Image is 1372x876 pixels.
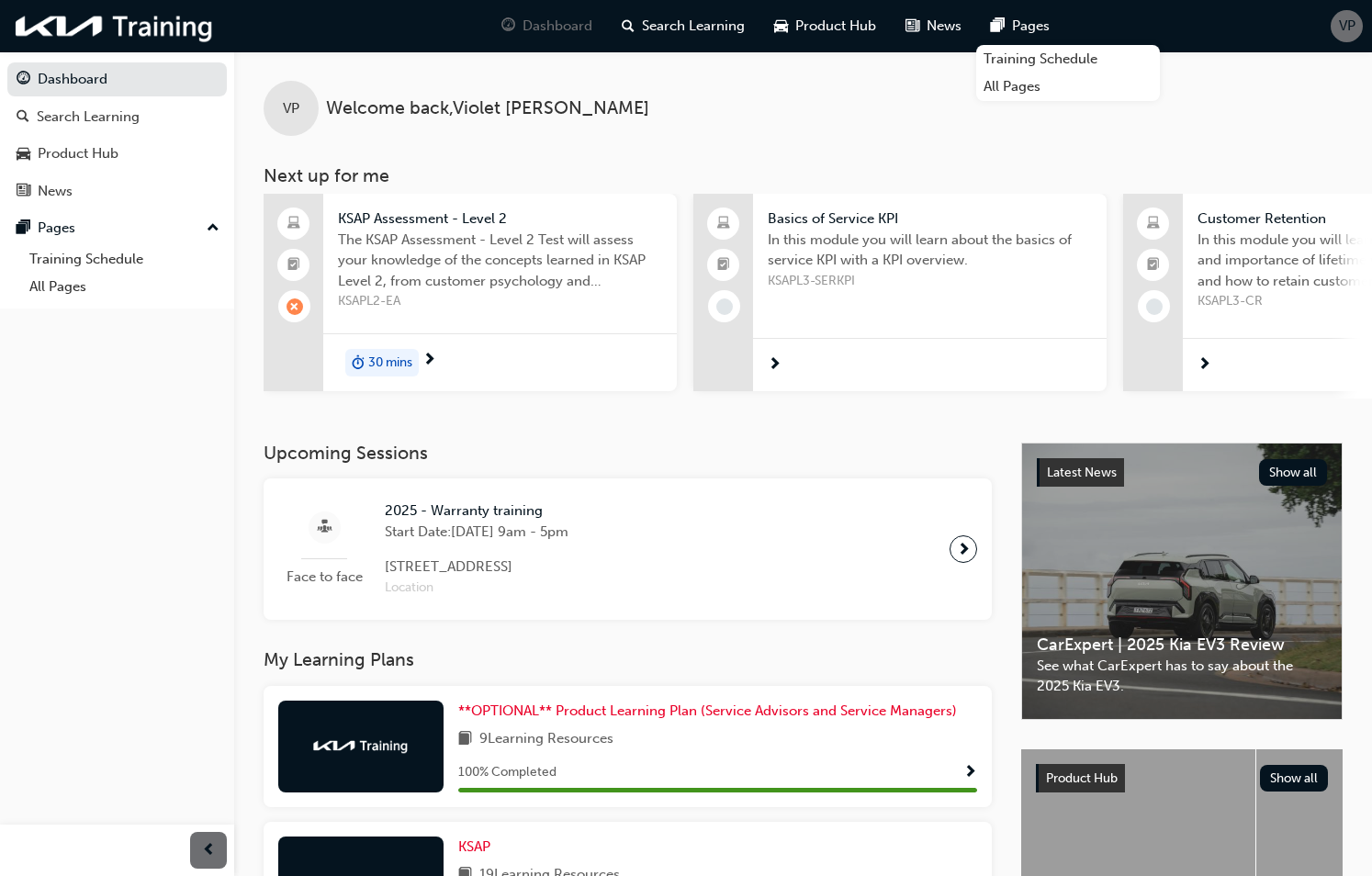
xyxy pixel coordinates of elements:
[458,728,472,751] span: book-icon
[17,109,29,126] span: search-icon
[717,253,730,277] span: booktick-icon
[957,536,971,562] span: next-icon
[38,181,73,202] div: News
[523,16,592,37] span: Dashboard
[385,522,568,543] span: Start Date: [DATE] 9am - 5pm
[38,143,118,164] div: Product Hub
[1147,212,1160,236] span: laptop-icon
[283,98,299,119] span: VP
[693,194,1107,391] a: Basics of Service KPIIn this module you will learn about the basics of service KPI with a KPI ove...
[22,245,227,274] a: Training Schedule
[774,15,788,38] span: car-icon
[7,100,227,134] a: Search Learning
[7,62,227,96] a: Dashboard
[17,146,30,163] span: car-icon
[905,15,919,38] span: news-icon
[338,208,662,230] span: KSAP Assessment - Level 2
[385,500,568,522] span: 2025 - Warranty training
[963,765,977,781] span: Show Progress
[963,761,977,784] button: Show Progress
[607,7,759,45] a: search-iconSearch Learning
[38,218,75,239] div: Pages
[352,351,365,375] span: duration-icon
[717,212,730,236] span: laptop-icon
[759,7,891,45] a: car-iconProduct Hub
[17,72,30,88] span: guage-icon
[234,165,1372,186] h3: Next up for me
[287,298,303,315] span: learningRecordVerb_FAIL-icon
[768,357,782,374] span: next-icon
[458,838,490,855] span: KSAP
[9,7,220,45] img: kia-training
[458,762,557,783] span: 100 % Completed
[1046,770,1118,786] span: Product Hub
[1260,765,1329,792] button: Show all
[7,59,227,211] button: DashboardSearch LearningProduct HubNews
[768,271,1092,292] span: KSAPL3-SERKPI
[1146,298,1163,315] span: learningRecordVerb_NONE-icon
[318,516,332,539] span: sessionType_FACE_TO_FACE-icon
[1259,459,1328,486] button: Show all
[1037,656,1327,697] span: See what CarExpert has to say about the 2025 Kia EV3.
[278,567,370,588] span: Face to face
[202,839,216,862] span: prev-icon
[458,702,957,719] span: **OPTIONAL** Product Learning Plan (Service Advisors and Service Managers)
[1198,357,1211,374] span: next-icon
[338,291,662,312] span: KSAPL2-EA
[287,253,300,277] span: booktick-icon
[385,556,568,578] span: [STREET_ADDRESS]
[891,7,976,45] a: news-iconNews
[7,174,227,208] a: News
[422,353,436,369] span: next-icon
[768,230,1092,271] span: In this module you will learn about the basics of service KPI with a KPI overview.
[310,736,411,755] img: kia-training
[17,220,30,237] span: pages-icon
[1331,10,1363,42] button: VP
[264,649,992,670] h3: My Learning Plans
[976,73,1160,101] a: All Pages
[622,15,635,38] span: search-icon
[37,107,140,128] div: Search Learning
[264,443,992,464] h3: Upcoming Sessions
[264,194,677,391] a: KSAP Assessment - Level 2The KSAP Assessment - Level 2 Test will assess your knowledge of the con...
[17,184,30,200] span: news-icon
[1036,764,1328,793] a: Product HubShow all
[501,15,515,38] span: guage-icon
[7,137,227,171] a: Product Hub
[927,16,962,37] span: News
[458,837,498,858] a: KSAP
[1147,253,1160,277] span: booktick-icon
[642,16,745,37] span: Search Learning
[278,493,977,605] a: Face to face2025 - Warranty trainingStart Date:[DATE] 9am - 5pm[STREET_ADDRESS]Location
[338,230,662,292] span: The KSAP Assessment - Level 2 Test will assess your knowledge of the concepts learned in KSAP Lev...
[795,16,876,37] span: Product Hub
[716,298,733,315] span: learningRecordVerb_NONE-icon
[207,217,219,241] span: up-icon
[458,701,964,722] a: **OPTIONAL** Product Learning Plan (Service Advisors and Service Managers)
[479,728,613,751] span: 9 Learning Resources
[1037,635,1327,656] span: CarExpert | 2025 Kia EV3 Review
[1037,458,1327,488] a: Latest NewsShow all
[326,98,649,119] span: Welcome back , Violet [PERSON_NAME]
[768,208,1092,230] span: Basics of Service KPI
[7,211,227,245] button: Pages
[487,7,607,45] a: guage-iconDashboard
[368,353,412,374] span: 30 mins
[976,7,1064,45] a: pages-iconPages
[1047,465,1117,480] span: Latest News
[287,212,300,236] span: laptop-icon
[991,15,1005,38] span: pages-icon
[976,45,1160,73] a: Training Schedule
[1339,16,1355,37] span: VP
[1012,16,1050,37] span: Pages
[22,273,227,301] a: All Pages
[385,578,568,599] span: Location
[1021,443,1343,720] a: Latest NewsShow allCarExpert | 2025 Kia EV3 ReviewSee what CarExpert has to say about the 2025 Ki...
